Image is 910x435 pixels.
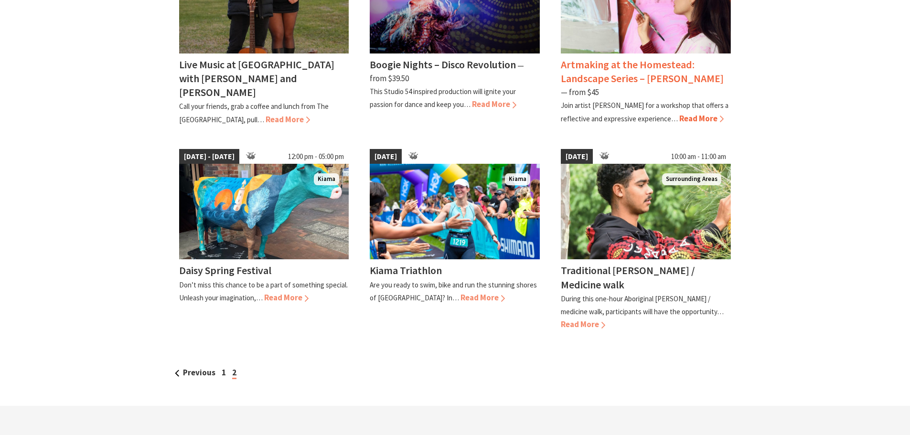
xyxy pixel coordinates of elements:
span: [DATE] [561,149,593,164]
span: Read More [264,292,309,303]
span: Read More [472,99,516,109]
span: Read More [266,114,310,125]
span: [DATE] - [DATE] [179,149,239,164]
h4: Traditional [PERSON_NAME] / Medicine walk [561,264,695,291]
a: 1 [222,367,226,378]
span: Read More [460,292,505,303]
a: [DATE] kiamatriathlon Kiama Kiama Triathlon Are you ready to swim, bike and run the stunning shor... [370,149,540,331]
h4: Daisy Spring Festival [179,264,271,277]
p: Call your friends, grab a coffee and lunch from The [GEOGRAPHIC_DATA], pull… [179,102,329,124]
span: 10:00 am - 11:00 am [666,149,731,164]
h4: Artmaking at the Homestead: Landscape Series – [PERSON_NAME] [561,58,724,85]
span: Kiama [505,173,530,185]
p: This Studio 54 inspired production will ignite your passion for dance and keep you… [370,87,516,109]
h4: Kiama Triathlon [370,264,442,277]
span: Kiama [314,173,339,185]
span: Surrounding Areas [662,173,721,185]
span: [DATE] [370,149,402,164]
p: Don’t miss this chance to be a part of something special. Unleash your imagination,… [179,280,348,302]
img: Dairy Cow Art [179,164,349,259]
span: 2 [232,367,236,379]
img: kiamatriathlon [370,164,540,259]
p: Join artist [PERSON_NAME] for a workshop that offers a reflective and expressive experience… [561,101,728,123]
span: Read More [561,319,605,329]
span: Read More [679,113,724,124]
p: Are you ready to swim, bike and run the stunning shores of [GEOGRAPHIC_DATA]? In… [370,280,537,302]
span: ⁠— from $45 [561,87,599,97]
h4: Boogie Nights – Disco Revolution [370,58,516,71]
span: 12:00 pm - 05:00 pm [283,149,349,164]
a: Previous [175,367,215,378]
p: During this one-hour Aboriginal [PERSON_NAME] / medicine walk, participants will have the opportu... [561,294,724,316]
h4: Live Music at [GEOGRAPHIC_DATA] with [PERSON_NAME] and [PERSON_NAME] [179,58,334,99]
a: [DATE] - [DATE] 12:00 pm - 05:00 pm Dairy Cow Art Kiama Daisy Spring Festival Don’t miss this cha... [179,149,349,331]
a: [DATE] 10:00 am - 11:00 am Surrounding Areas Traditional [PERSON_NAME] / Medicine walk During thi... [561,149,731,331]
